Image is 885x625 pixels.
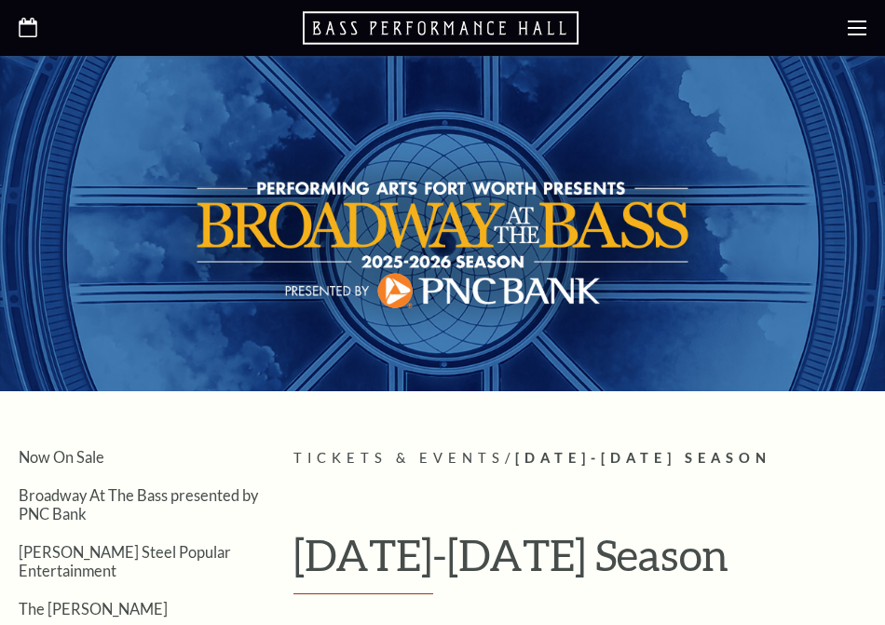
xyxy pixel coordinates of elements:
a: [PERSON_NAME] Steel Popular Entertainment [19,543,231,578]
p: / [293,447,866,470]
a: Now On Sale [19,448,104,466]
span: Tickets & Events [293,450,505,466]
a: Broadway At The Bass presented by PNC Bank [19,486,258,522]
a: The [PERSON_NAME] [19,600,168,618]
span: [DATE]-[DATE] Season [515,450,771,466]
h1: [DATE]-[DATE] Season [293,531,866,594]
